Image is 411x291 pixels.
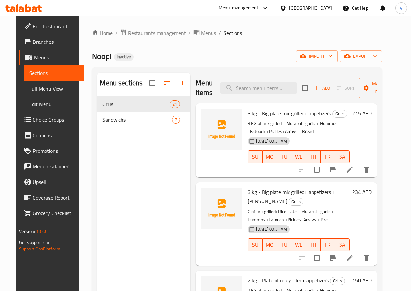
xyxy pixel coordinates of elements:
[280,152,289,162] span: TU
[250,152,260,162] span: SU
[323,152,333,162] span: FR
[100,78,143,88] h2: Menu sections
[34,54,79,61] span: Menus
[193,29,216,37] a: Menus
[102,116,172,124] span: Sandwichs
[248,275,329,285] span: 2 kg - Plate of mix grilled+ appetizers
[321,150,335,163] button: FR
[291,238,306,251] button: WE
[265,240,275,249] span: MO
[333,83,359,93] span: Select section first
[24,81,84,96] a: Full Menu View
[172,117,180,123] span: 7
[19,143,84,159] a: Promotions
[97,112,190,127] div: Sandwichs7
[359,78,403,98] button: Manage items
[92,29,382,37] nav: breadcrumb
[277,238,292,251] button: TU
[102,100,170,108] span: Grills
[325,162,340,177] button: Branch-specific-item
[345,52,377,60] span: export
[97,96,190,112] div: Grills21
[335,238,350,251] button: SA
[201,29,216,37] span: Menus
[33,147,79,155] span: Promotions
[92,29,113,37] a: Home
[248,150,263,163] button: SU
[400,5,402,12] span: y
[312,83,333,93] span: Add item
[114,54,134,60] span: Inactive
[352,109,372,118] h6: 215 AED
[309,240,318,249] span: TH
[33,22,79,30] span: Edit Restaurant
[346,254,353,262] a: Edit menu item
[201,109,242,150] img: 3 kg - Big plate mix grilled+ appetizers
[120,29,186,37] a: Restaurants management
[19,205,84,221] a: Grocery Checklist
[248,238,263,251] button: SU
[115,29,118,37] li: /
[196,78,212,98] h2: Menu items
[289,198,303,206] span: Grills
[29,85,79,92] span: Full Menu View
[19,18,84,34] a: Edit Restaurant
[352,276,372,285] h6: 150 AED
[312,83,333,93] button: Add
[19,159,84,174] a: Menu disclaimer
[33,38,79,46] span: Branches
[359,162,374,177] button: delete
[253,138,289,144] span: [DATE] 09:51 AM
[36,227,46,236] span: 1.0.0
[248,108,331,118] span: 3 kg - Big plate mix grilled+ appetizers
[29,100,79,108] span: Edit Menu
[224,29,242,37] span: Sections
[201,188,242,229] img: 3 kg - Big plate mix grilled+ appetizers + Mandi Rice
[310,163,324,176] span: Select to update
[128,29,186,37] span: Restaurants management
[33,209,79,217] span: Grocery Checklist
[220,82,297,94] input: search
[346,166,353,174] a: Edit menu item
[219,29,221,37] li: /
[97,94,190,130] nav: Menu sections
[296,50,338,62] button: import
[294,152,303,162] span: WE
[33,131,79,139] span: Coupons
[19,34,84,50] a: Branches
[19,245,60,253] a: Support.OpsPlatform
[24,96,84,112] a: Edit Menu
[265,152,275,162] span: MO
[175,75,190,91] button: Add section
[253,226,289,232] span: [DATE] 09:51 AM
[170,101,180,107] span: 21
[289,198,303,206] div: Grills
[170,100,180,108] div: items
[298,81,312,95] span: Select section
[263,150,277,163] button: MO
[352,188,372,197] h6: 234 AED
[314,84,331,92] span: Add
[19,227,35,236] span: Version:
[325,250,340,266] button: Branch-specific-item
[29,69,79,77] span: Sections
[188,29,191,37] li: /
[333,110,347,117] span: Grills
[19,50,84,65] a: Menus
[306,238,321,251] button: TH
[340,50,382,62] button: export
[301,52,332,60] span: import
[33,178,79,186] span: Upsell
[19,174,84,190] a: Upsell
[19,112,84,127] a: Choice Groups
[219,4,259,12] div: Menu-management
[291,150,306,163] button: WE
[338,152,347,162] span: SA
[359,250,374,266] button: delete
[159,75,175,91] span: Sort sections
[33,194,79,201] span: Coverage Report
[24,65,84,81] a: Sections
